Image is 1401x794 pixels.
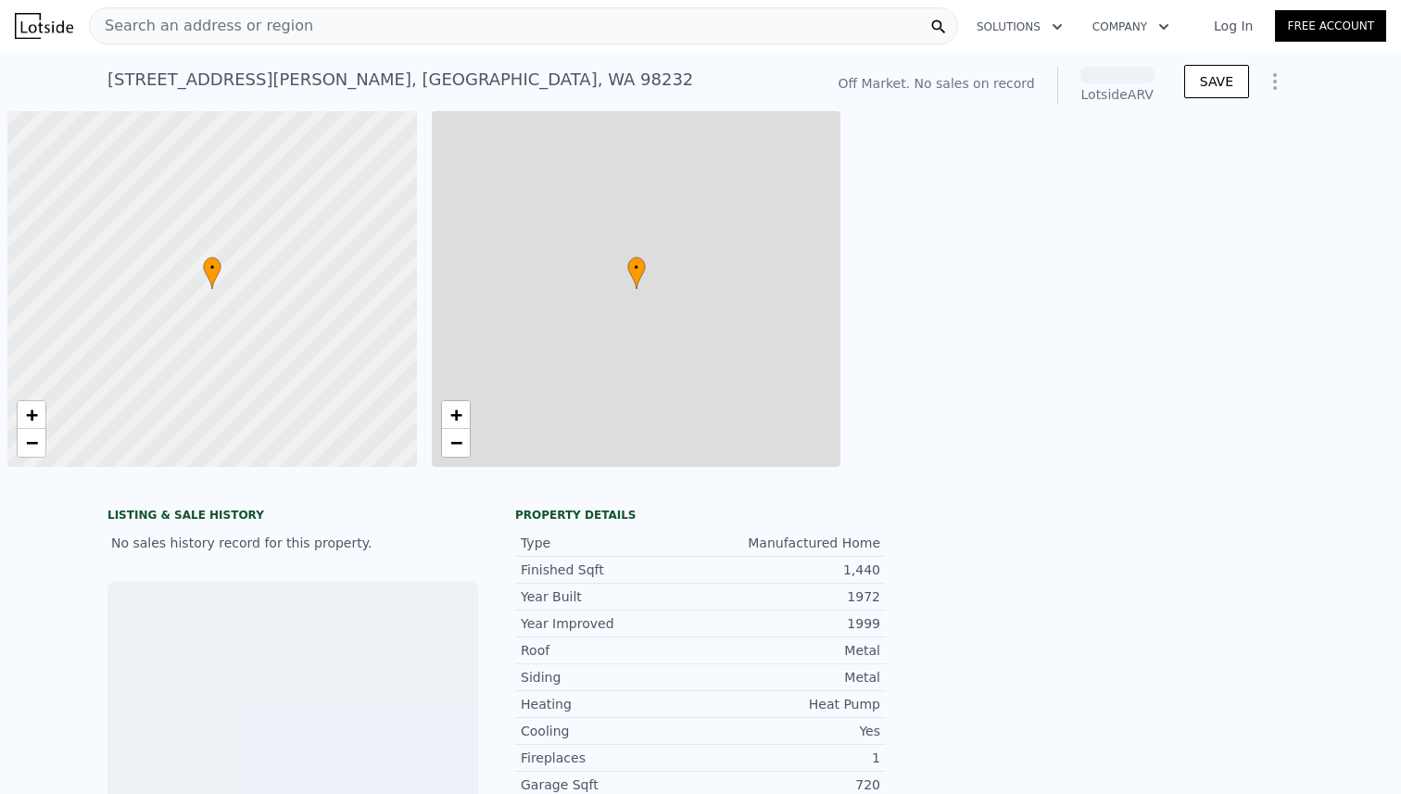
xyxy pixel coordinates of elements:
[838,74,1034,93] div: Off Market. No sales on record
[521,534,700,552] div: Type
[90,15,313,37] span: Search an address or region
[18,429,45,457] a: Zoom out
[449,431,461,454] span: −
[442,429,470,457] a: Zoom out
[700,587,880,606] div: 1972
[1192,17,1275,35] a: Log In
[449,403,461,426] span: +
[26,403,38,426] span: +
[18,401,45,429] a: Zoom in
[107,526,478,560] div: No sales history record for this property.
[521,668,700,687] div: Siding
[521,749,700,767] div: Fireplaces
[26,431,38,454] span: −
[521,587,700,606] div: Year Built
[627,259,646,276] span: •
[203,259,221,276] span: •
[521,614,700,633] div: Year Improved
[1184,65,1249,98] button: SAVE
[1078,10,1184,44] button: Company
[515,508,886,523] div: Property details
[700,641,880,660] div: Metal
[700,561,880,579] div: 1,440
[107,67,693,93] div: [STREET_ADDRESS][PERSON_NAME] , [GEOGRAPHIC_DATA] , WA 98232
[700,775,880,794] div: 720
[521,775,700,794] div: Garage Sqft
[962,10,1078,44] button: Solutions
[107,508,478,526] div: LISTING & SALE HISTORY
[1256,63,1294,100] button: Show Options
[700,722,880,740] div: Yes
[700,534,880,552] div: Manufactured Home
[700,668,880,687] div: Metal
[700,749,880,767] div: 1
[700,614,880,633] div: 1999
[627,257,646,289] div: •
[521,561,700,579] div: Finished Sqft
[15,13,73,39] img: Lotside
[203,257,221,289] div: •
[521,695,700,713] div: Heating
[1275,10,1386,42] a: Free Account
[521,722,700,740] div: Cooling
[442,401,470,429] a: Zoom in
[1080,85,1155,104] div: Lotside ARV
[521,641,700,660] div: Roof
[700,695,880,713] div: Heat Pump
